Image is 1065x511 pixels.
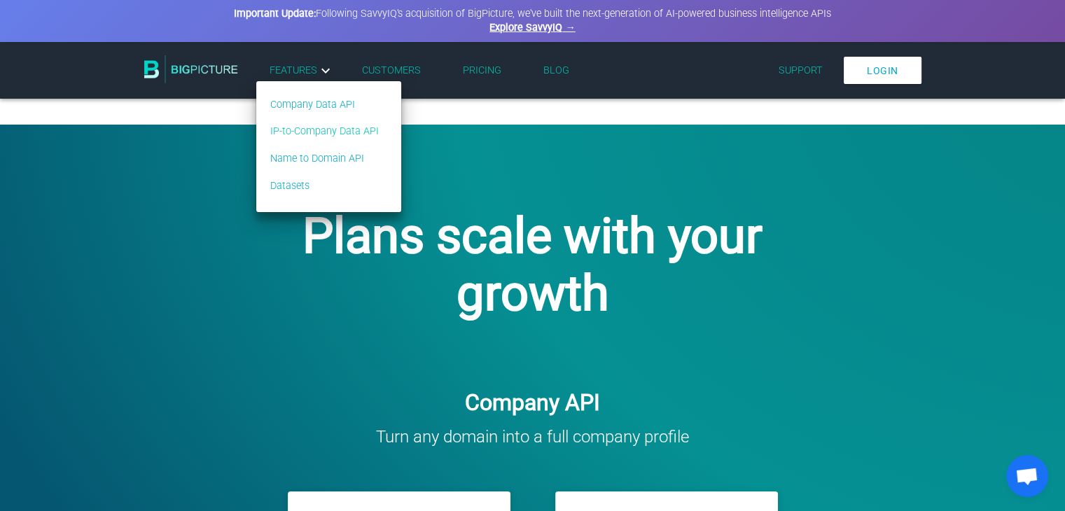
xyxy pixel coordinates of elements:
[270,207,795,322] h1: Plans scale with your growth
[270,178,379,194] a: Datasets
[270,62,334,79] a: Features
[144,55,238,83] img: BigPicture.io
[844,57,921,84] a: Login
[270,151,379,167] a: Name to Domain API
[270,97,379,113] a: Company Data API
[1006,455,1048,497] div: Open chat
[270,124,379,139] a: IP-to-Company Data API
[11,389,1054,416] h2: Company API
[11,427,1054,447] h3: Turn any domain into a full company profile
